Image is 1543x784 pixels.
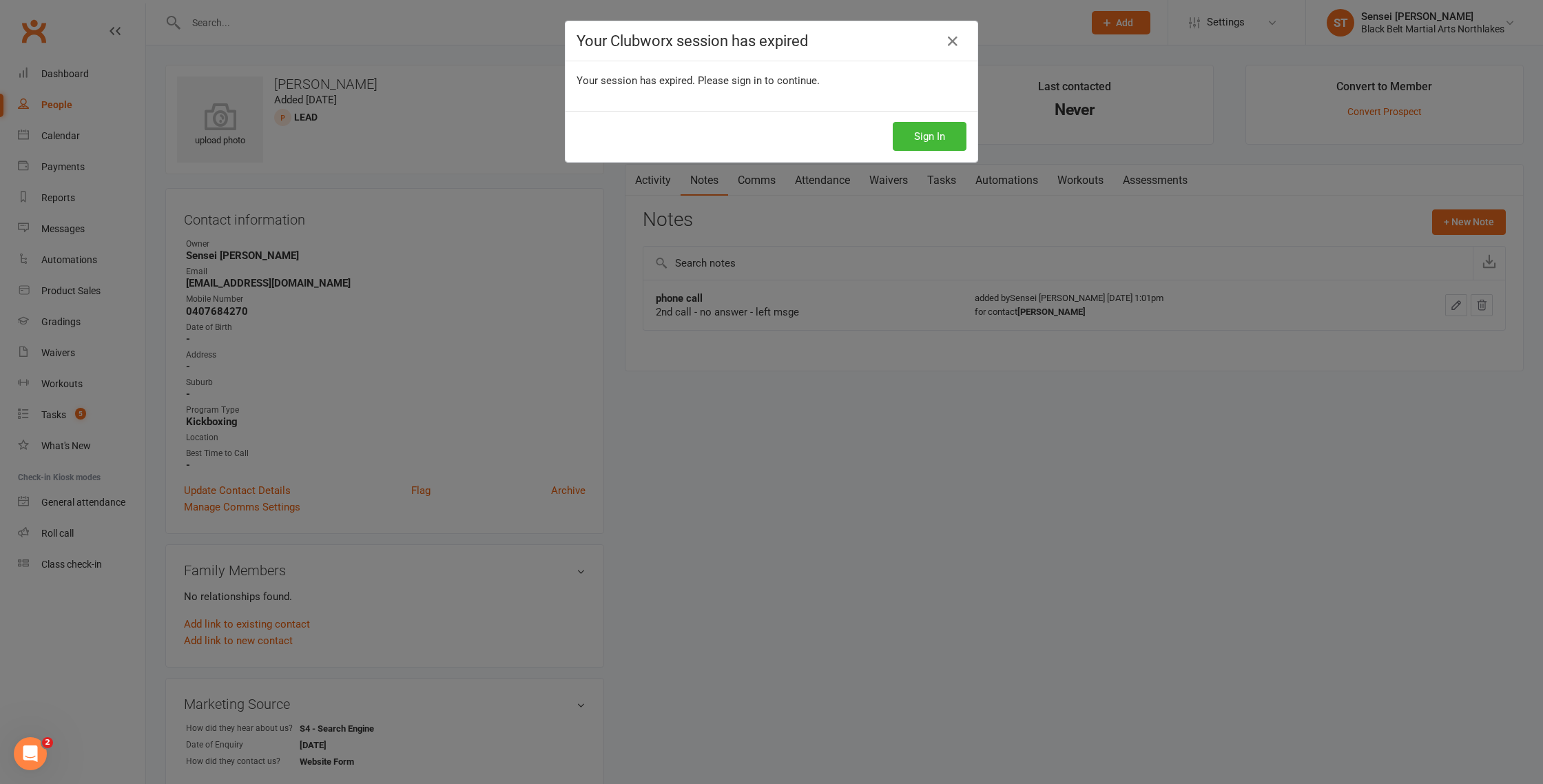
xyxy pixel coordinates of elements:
[577,32,966,50] h4: Your Clubworx session has expired
[942,30,964,52] a: Close
[893,122,966,151] button: Sign In
[577,74,820,87] span: Your session has expired. Please sign in to continue.
[14,737,47,770] iframe: Intercom live chat
[42,737,53,748] span: 2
